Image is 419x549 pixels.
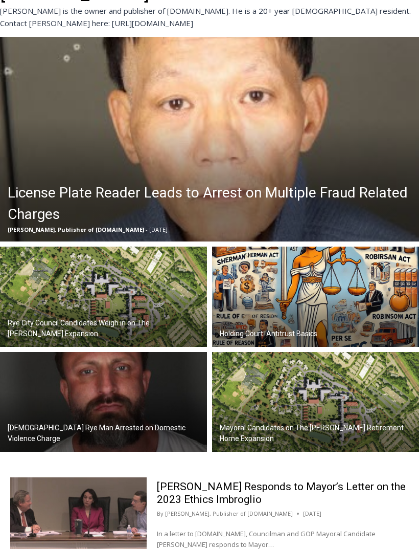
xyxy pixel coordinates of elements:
img: Holding Court Anti Trust Basics Illustration DALLE 2025-10-14 [212,247,419,347]
span: By [157,509,164,518]
h2: Rye City Council Candidates Weigh in on The [PERSON_NAME] Expansion [8,318,204,339]
time: [DATE] [303,509,321,518]
span: - [146,226,148,233]
h2: Holding Court: Antitrust Basics [220,328,317,339]
h2: [DEMOGRAPHIC_DATA] Rye Man Arrested on Domestic Violence Charge [8,423,204,444]
h2: Mayoral Candidates on The [PERSON_NAME] Retirement Home Expansion [220,423,416,444]
a: Mayoral Candidates on The [PERSON_NAME] Retirement Home Expansion [212,352,419,452]
span: [DATE] [149,226,168,233]
a: [PERSON_NAME] Responds to Mayor’s Letter on the 2023 Ethics Imbroglio [157,480,406,506]
span: [PERSON_NAME], Publisher of [DOMAIN_NAME] [8,226,144,233]
h2: License Plate Reader Leads to Arrest on Multiple Fraud Related Charges [8,182,416,225]
a: Holding Court: Antitrust Basics [212,247,419,347]
img: (PHOTO: Illustrative plan of The Osborn's proposed site plan from the July 10, 2025 planning comm... [212,352,419,452]
a: [PERSON_NAME], Publisher of [DOMAIN_NAME] [165,510,293,517]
